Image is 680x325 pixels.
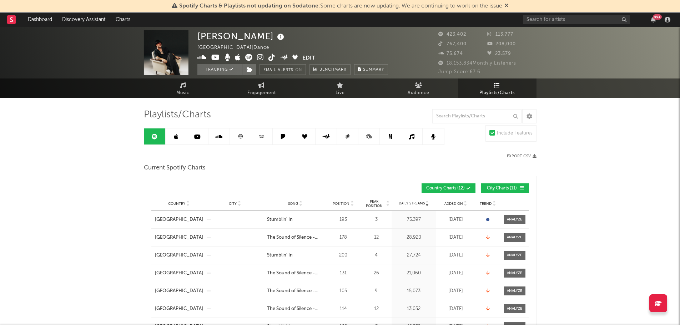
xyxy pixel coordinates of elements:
[653,14,662,20] div: 99 +
[485,186,518,191] span: City Charts ( 11 )
[155,252,203,259] a: [GEOGRAPHIC_DATA]
[260,64,306,75] button: Email AlertsOn
[504,3,509,9] span: Dismiss
[23,12,57,27] a: Dashboard
[363,288,390,295] div: 9
[458,78,537,98] a: Playlists/Charts
[438,270,474,277] div: [DATE]
[363,234,390,241] div: 12
[144,111,211,119] span: Playlists/Charts
[438,70,480,74] span: Jump Score: 67.6
[295,68,302,72] em: On
[155,288,203,295] a: [GEOGRAPHIC_DATA]
[432,109,522,123] input: Search Playlists/Charts
[408,89,429,97] span: Audience
[267,252,293,259] div: Stumblin' In
[319,66,347,74] span: Benchmark
[179,3,318,9] span: Spotify Charts & Playlists not updating on Sodatone
[288,202,298,206] span: Song
[651,17,656,22] button: 99+
[155,234,203,241] a: [GEOGRAPHIC_DATA]
[399,201,425,206] span: Daily Streams
[354,64,388,75] button: Summary
[267,216,293,223] div: Stumblin' In
[155,216,203,223] a: [GEOGRAPHIC_DATA]
[393,252,434,259] div: 27,724
[507,154,537,158] button: Export CSV
[267,270,324,277] a: The Sound of Silence - [PERSON_NAME] Remix
[327,288,359,295] div: 105
[438,305,474,313] div: [DATE]
[479,89,515,97] span: Playlists/Charts
[393,288,434,295] div: 15,073
[267,252,324,259] a: Stumblin' In
[327,216,359,223] div: 193
[487,32,513,37] span: 113,777
[197,44,277,52] div: [GEOGRAPHIC_DATA] | Dance
[302,54,315,63] button: Edit
[487,42,516,46] span: 208,000
[57,12,111,27] a: Discovery Assistant
[229,202,237,206] span: City
[197,30,286,42] div: [PERSON_NAME]
[327,305,359,313] div: 114
[144,164,206,172] span: Current Spotify Charts
[379,78,458,98] a: Audience
[267,216,324,223] a: Stumblin' In
[327,270,359,277] div: 131
[155,270,203,277] a: [GEOGRAPHIC_DATA]
[363,270,390,277] div: 26
[393,234,434,241] div: 28,920
[144,78,222,98] a: Music
[497,129,533,138] div: Include Features
[438,288,474,295] div: [DATE]
[267,305,324,313] a: The Sound of Silence - [PERSON_NAME] Remix
[393,270,434,277] div: 21,060
[438,32,466,37] span: 423,402
[444,202,463,206] span: Added On
[363,199,386,208] span: Peak Position
[197,64,242,75] button: Tracking
[267,288,324,295] a: The Sound of Silence - [PERSON_NAME] Remix
[301,78,379,98] a: Live
[309,64,351,75] a: Benchmark
[363,68,384,72] span: Summary
[438,234,474,241] div: [DATE]
[393,305,434,313] div: 13,052
[336,89,345,97] span: Live
[363,216,390,223] div: 3
[438,42,467,46] span: 767,400
[438,252,474,259] div: [DATE]
[422,183,475,193] button: Country Charts(12)
[481,183,529,193] button: City Charts(11)
[179,3,502,9] span: : Some charts are now updating. We are continuing to work on the issue
[487,51,511,56] span: 23,579
[222,78,301,98] a: Engagement
[155,305,203,313] a: [GEOGRAPHIC_DATA]
[168,202,185,206] span: Country
[363,305,390,313] div: 12
[523,15,630,24] input: Search for artists
[247,89,276,97] span: Engagement
[333,202,349,206] span: Position
[438,216,474,223] div: [DATE]
[267,234,324,241] a: The Sound of Silence - [PERSON_NAME] Remix
[176,89,190,97] span: Music
[327,252,359,259] div: 200
[438,51,463,56] span: 75,674
[111,12,135,27] a: Charts
[438,61,516,66] span: 18,153,834 Monthly Listeners
[393,216,434,223] div: 75,397
[480,202,492,206] span: Trend
[426,186,465,191] span: Country Charts ( 12 )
